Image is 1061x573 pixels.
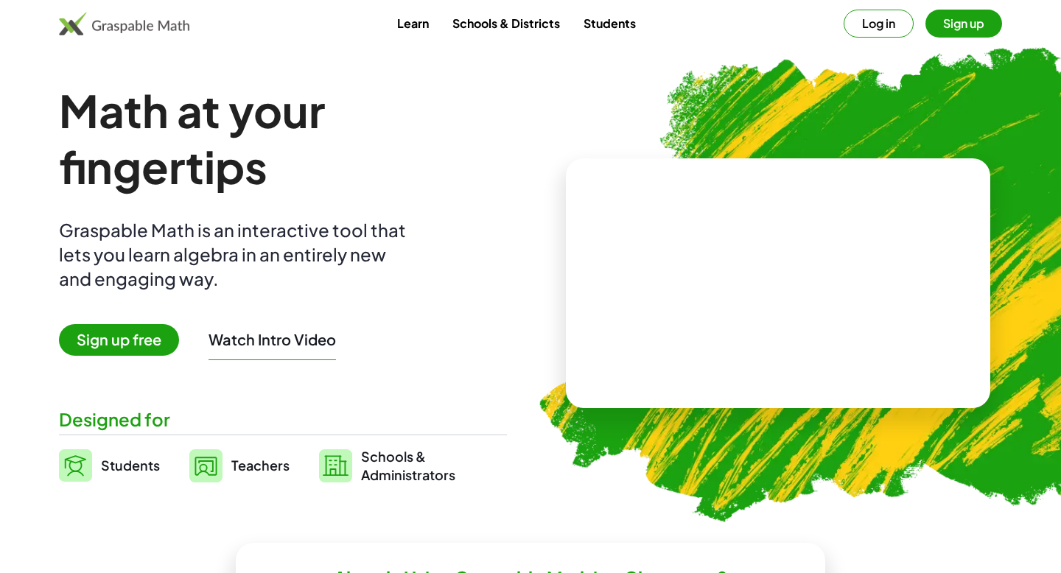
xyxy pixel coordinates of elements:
[385,10,441,37] a: Learn
[59,449,92,482] img: svg%3e
[441,10,572,37] a: Schools & Districts
[101,457,160,474] span: Students
[319,449,352,482] img: svg%3e
[844,10,914,38] button: Log in
[572,10,648,37] a: Students
[925,10,1002,38] button: Sign up
[59,82,507,194] h1: Math at your fingertips
[231,457,290,474] span: Teachers
[59,407,507,432] div: Designed for
[59,447,160,484] a: Students
[59,218,413,291] div: Graspable Math is an interactive tool that lets you learn algebra in an entirely new and engaging...
[59,324,179,356] span: Sign up free
[189,447,290,484] a: Teachers
[319,447,455,484] a: Schools &Administrators
[361,447,455,484] span: Schools & Administrators
[189,449,223,482] img: svg%3e
[209,330,336,349] button: Watch Intro Video
[668,228,889,339] video: What is this? This is dynamic math notation. Dynamic math notation plays a central role in how Gr...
